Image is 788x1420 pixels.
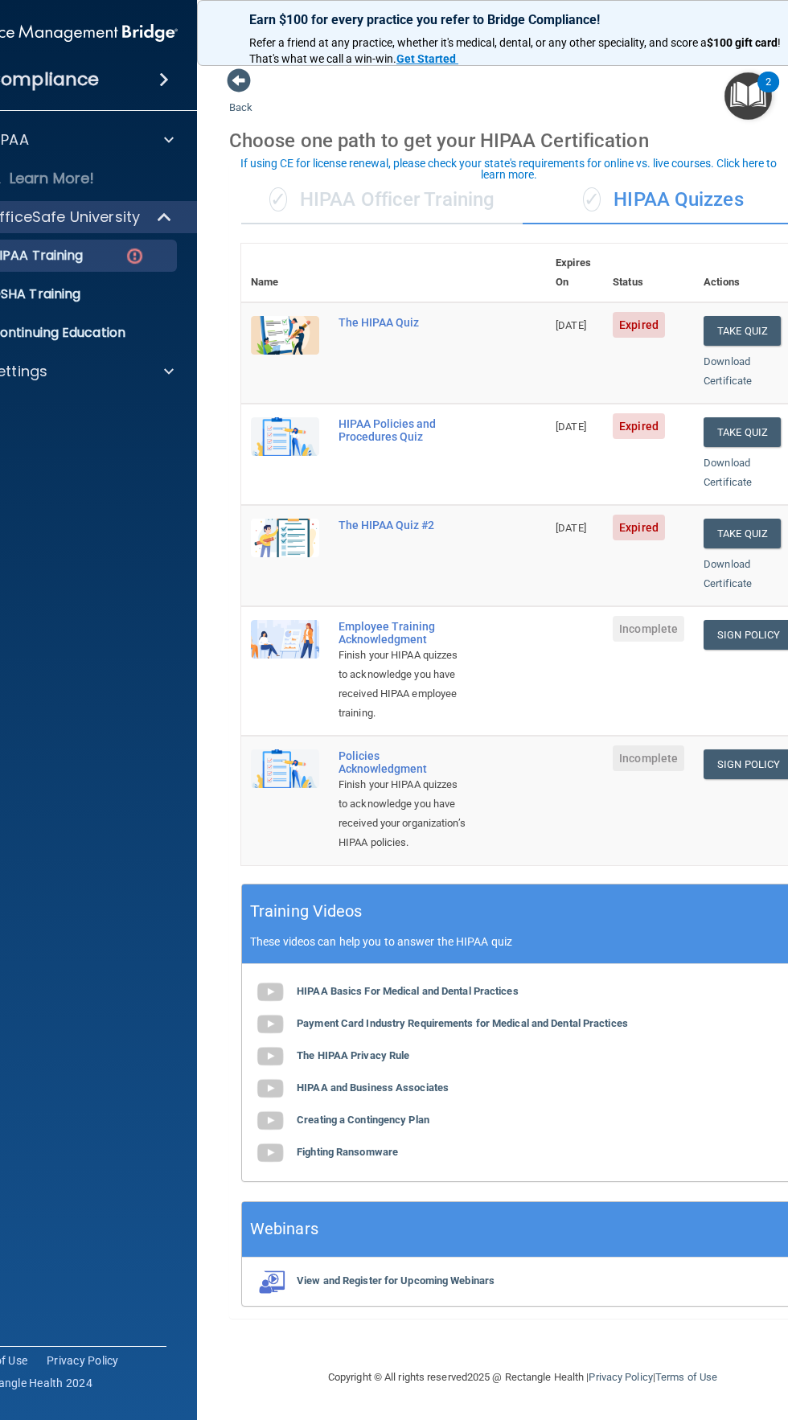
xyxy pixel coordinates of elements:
[250,897,363,925] h5: Training Videos
[339,620,466,646] div: Employee Training Acknowledgment
[250,1215,318,1243] h5: Webinars
[339,519,466,531] div: The HIPAA Quiz #2
[339,417,466,443] div: HIPAA Policies and Procedures Quiz
[546,244,603,302] th: Expires On
[47,1352,119,1369] a: Privacy Policy
[396,52,458,65] a: Get Started
[556,421,586,433] span: [DATE]
[249,36,783,65] span: ! That's what we call a win-win.
[254,1040,286,1073] img: gray_youtube_icon.38fcd6cc.png
[339,646,466,723] div: Finish your HIPAA quizzes to acknowledge you have received HIPAA employee training.
[297,1146,398,1158] b: Fighting Ransomware
[583,187,601,211] span: ✓
[241,244,329,302] th: Name
[704,558,752,589] a: Download Certificate
[254,1105,286,1137] img: gray_youtube_icon.38fcd6cc.png
[704,417,781,447] button: Take Quiz
[297,985,519,997] b: HIPAA Basics For Medical and Dental Practices
[765,82,771,103] div: 2
[297,1114,429,1126] b: Creating a Contingency Plan
[125,246,145,266] img: danger-circle.6113f641.png
[254,1008,286,1040] img: gray_youtube_icon.38fcd6cc.png
[297,1274,495,1287] b: View and Register for Upcoming Webinars
[589,1371,652,1383] a: Privacy Policy
[613,413,665,439] span: Expired
[704,519,781,548] button: Take Quiz
[232,158,786,180] div: If using CE for license renewal, please check your state's requirements for online vs. live cours...
[603,244,694,302] th: Status
[339,749,466,775] div: Policies Acknowledgment
[339,316,466,329] div: The HIPAA Quiz
[396,52,456,65] strong: Get Started
[704,316,781,346] button: Take Quiz
[229,155,788,183] button: If using CE for license renewal, please check your state's requirements for online vs. live cours...
[613,312,665,338] span: Expired
[241,176,523,224] div: HIPAA Officer Training
[10,169,95,188] p: Learn More!
[556,319,586,331] span: [DATE]
[269,187,287,211] span: ✓
[704,355,752,387] a: Download Certificate
[249,36,707,49] span: Refer a friend at any practice, whether it's medical, dental, or any other speciality, and score a
[655,1371,717,1383] a: Terms of Use
[297,1081,449,1094] b: HIPAA and Business Associates
[254,1073,286,1105] img: gray_youtube_icon.38fcd6cc.png
[229,82,252,113] a: Back
[613,616,684,642] span: Incomplete
[707,36,778,49] strong: $100 gift card
[613,515,665,540] span: Expired
[297,1049,409,1061] b: The HIPAA Privacy Rule
[254,1270,286,1294] img: webinarIcon.c7ebbf15.png
[613,745,684,771] span: Incomplete
[704,457,752,488] a: Download Certificate
[254,976,286,1008] img: gray_youtube_icon.38fcd6cc.png
[339,775,466,852] div: Finish your HIPAA quizzes to acknowledge you have received your organization’s HIPAA policies.
[297,1017,628,1029] b: Payment Card Industry Requirements for Medical and Dental Practices
[556,522,586,534] span: [DATE]
[724,72,772,120] button: Open Resource Center, 2 new notifications
[254,1137,286,1169] img: gray_youtube_icon.38fcd6cc.png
